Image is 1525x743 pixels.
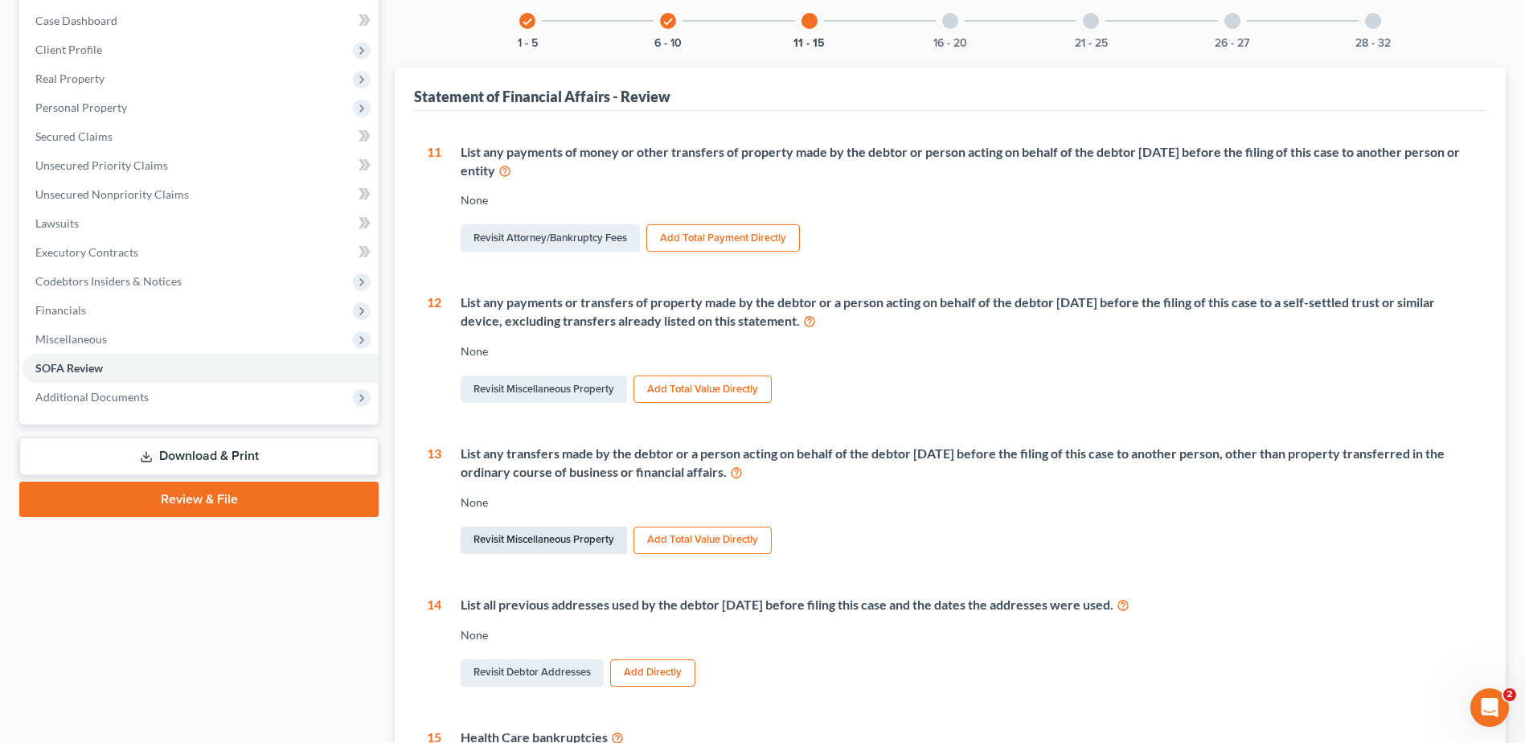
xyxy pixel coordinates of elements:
a: Unsecured Nonpriority Claims [23,180,379,209]
i: check [522,16,533,27]
div: None [461,627,1474,643]
button: 1 - 5 [518,38,538,49]
div: List any transfers made by the debtor or a person acting on behalf of the debtor [DATE] before th... [461,445,1474,482]
a: Revisit Miscellaneous Property [461,527,627,554]
span: 2 [1503,688,1516,701]
i: check [662,16,674,27]
span: Secured Claims [35,129,113,143]
a: Review & File [19,482,379,517]
button: 28 - 32 [1355,38,1391,49]
span: Miscellaneous [35,332,107,346]
div: List any payments or transfers of property made by the debtor or a person acting on behalf of the... [461,294,1474,330]
div: Statement of Financial Affairs - Review [414,87,670,106]
button: Add Total Value Directly [633,527,772,554]
a: Secured Claims [23,122,379,151]
button: Add Total Payment Directly [646,224,800,252]
span: Executory Contracts [35,245,138,259]
iframe: Intercom live chat [1470,688,1509,727]
a: Lawsuits [23,209,379,238]
a: Revisit Debtor Addresses [461,659,604,687]
span: Lawsuits [35,216,79,230]
a: Executory Contracts [23,238,379,267]
span: Personal Property [35,101,127,114]
span: Unsecured Nonpriority Claims [35,187,189,201]
button: Add Total Value Directly [633,376,772,403]
button: 11 - 15 [793,38,825,49]
button: 26 - 27 [1215,38,1249,49]
span: Codebtors Insiders & Notices [35,274,182,288]
div: None [461,343,1474,359]
span: Additional Documents [35,390,149,404]
span: Real Property [35,72,105,85]
span: Client Profile [35,43,102,56]
a: Revisit Miscellaneous Property [461,376,627,403]
div: None [461,192,1474,208]
button: 16 - 20 [933,38,967,49]
div: 12 [427,294,441,406]
span: Unsecured Priority Claims [35,158,168,172]
button: 21 - 25 [1075,38,1108,49]
div: 13 [427,445,441,557]
a: Case Dashboard [23,6,379,35]
a: Unsecured Priority Claims [23,151,379,180]
a: SOFA Review [23,354,379,383]
a: Revisit Attorney/Bankruptcy Fees [461,224,640,252]
button: Add Directly [610,659,695,687]
div: None [461,495,1474,511]
button: 6 - 10 [654,38,682,49]
span: Case Dashboard [35,14,117,27]
div: 11 [427,143,441,256]
a: Download & Print [19,437,379,475]
div: 14 [427,596,441,690]
span: SOFA Review [35,361,103,375]
span: Financials [35,303,86,317]
div: List all previous addresses used by the debtor [DATE] before filing this case and the dates the a... [461,596,1474,614]
div: List any payments of money or other transfers of property made by the debtor or person acting on ... [461,143,1474,180]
